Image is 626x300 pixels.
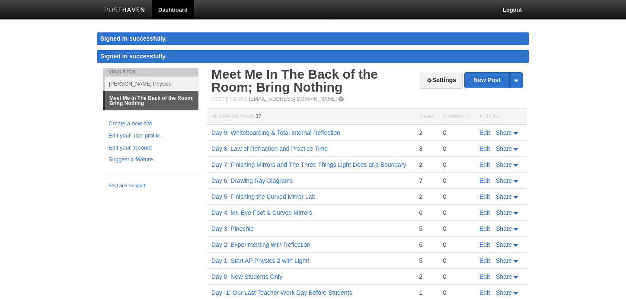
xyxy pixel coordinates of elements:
[211,225,254,232] a: Day 3: Pinochle
[104,7,145,14] img: Posthaven-bar
[207,109,415,125] th: Homepage Views
[479,161,490,168] a: Edit
[496,273,512,280] span: Share
[415,109,438,125] th: Views
[443,161,471,169] div: 0
[419,129,434,137] div: 2
[479,209,490,216] a: Edit
[443,145,471,153] div: 0
[496,177,512,184] span: Share
[443,225,471,233] div: 0
[419,257,434,265] div: 5
[465,73,522,88] a: New Post
[211,241,310,248] a: Day 2: Experimenting with Reflection
[443,241,471,249] div: 0
[496,225,512,232] span: Share
[496,161,512,168] span: Share
[211,257,309,264] a: Day 1: Start AP Physics 2 with Light!
[419,273,434,281] div: 2
[479,225,490,232] a: Edit
[211,129,340,136] a: Day 9: Whiteboarding & Total Internal Reflection
[109,131,193,140] a: Edit your user profile
[496,289,512,296] span: Share
[496,145,512,152] span: Share
[479,289,490,296] a: Edit
[419,193,434,201] div: 2
[479,273,490,280] a: Edit
[479,129,490,136] a: Edit
[419,161,434,169] div: 2
[443,177,471,185] div: 0
[439,109,475,125] th: Comments
[479,145,490,152] a: Edit
[103,68,198,77] li: Your Sites
[479,177,490,184] a: Edit
[443,129,471,137] div: 0
[419,241,434,249] div: 6
[109,119,193,128] a: Create a new site
[97,32,529,45] div: Signed in successfully.
[249,96,337,102] a: [EMAIL_ADDRESS][DOMAIN_NAME]
[211,289,352,296] a: Day -1: Our Last Teacher Work Day Before Students
[443,273,471,281] div: 0
[211,67,378,94] a: Meet Me In The Back of the Room; Bring Nothing
[443,193,471,201] div: 0
[109,155,193,164] a: Suggest a feature
[211,193,315,200] a: Day 5: Finishing the Curved Mirror Lab
[211,273,282,280] a: Day 0: New Students Only
[479,241,490,248] a: Edit
[496,209,512,216] span: Share
[211,209,312,216] a: Day 4: Mr. Eye Foot & Curved Mirrors
[443,209,471,217] div: 0
[419,145,434,153] div: 3
[420,73,463,89] a: Settings
[496,129,512,136] span: Share
[256,113,261,119] span: 37
[443,289,471,297] div: 0
[109,182,193,190] a: FAQ and Support
[105,91,198,110] a: Meet Me In The Back of the Room; Bring Nothing
[443,257,471,265] div: 0
[496,241,512,248] span: Share
[519,50,527,61] a: ×
[496,193,512,200] span: Share
[419,289,434,297] div: 1
[211,161,406,168] a: Day 7: Finishing Mirrors and The Three Things Light Does at a Boundary
[496,257,512,264] span: Share
[109,144,193,153] a: Edit your account
[211,177,293,184] a: Day 6: Drawing Ray Diagrams
[419,177,434,185] div: 7
[475,109,527,125] th: Actions
[479,257,490,264] a: Edit
[211,145,328,152] a: Day 8: Law of Refraction and Practice Time
[211,96,247,102] span: Post by Email
[479,193,490,200] a: Edit
[419,225,434,233] div: 5
[100,53,167,60] span: Signed in successfully.
[105,77,198,91] a: [PERSON_NAME] Physics
[419,209,434,217] div: 0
